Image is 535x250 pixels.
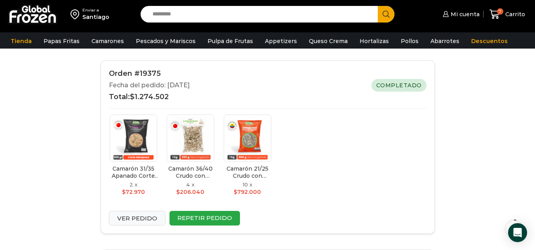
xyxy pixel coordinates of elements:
[508,223,527,242] div: Open Intercom Messenger
[130,92,135,101] span: $
[82,8,109,13] div: Enviar a
[261,34,301,49] a: Appetizers
[110,115,157,162] img: Camarón 31/35 Apanado Corte Mariposa - Bronze - Caja 5 kg
[204,34,257,49] a: Pulpa de Frutas
[109,92,190,102] div: Total:
[167,115,214,162] img: Camarón 36/40 Crudo con Cáscara - Bronze - Caja 10 kg
[109,69,190,79] div: Orden #19375
[371,79,426,92] div: Completado
[106,111,161,203] a: Camarón 31/35 Apanado Corte Mariposa - Bronze - Caja 5 kg 2 x $72.970
[122,188,126,195] span: $
[163,111,218,203] a: Camarón 36/40 Crudo con Cáscara - Bronze - Caja 10 kg 4 x $206.040
[101,37,435,49] h2: Mis Pedidos
[129,181,137,188] div: 2 x
[356,34,393,49] a: Hortalizas
[130,92,169,101] span: 1.274.502
[109,211,166,226] a: Ver pedido
[224,165,271,179] div: Camarón 21/25 Crudo con Cáscara - Gold - Caja 10 kg
[441,6,480,22] a: Mi cuenta
[305,34,352,49] a: Queso Crema
[167,165,214,179] div: Camarón 36/40 Crudo con Cáscara - Bronze - Caja 10 kg
[110,165,157,179] div: Camarón 31/35 Apanado Corte Mariposa - Bronze - Caja 5 kg
[109,81,190,90] div: Fecha del pedido: [DATE]
[234,188,261,195] span: 792.000
[176,188,204,195] span: 206.040
[378,6,394,23] button: Search button
[70,8,82,21] img: address-field-icon.svg
[234,188,237,195] span: $
[88,34,128,49] a: Camarones
[176,188,180,195] span: $
[122,188,145,195] span: 72.970
[426,34,463,49] a: Abarrotes
[243,181,252,188] div: 10 x
[169,211,240,226] a: Repetir pedido
[467,34,512,49] a: Descuentos
[503,10,525,18] span: Carrito
[487,5,527,24] a: 7 Carrito
[186,181,194,188] div: 4 x
[7,34,36,49] a: Tienda
[224,115,271,162] img: Camarón 21/25 Crudo con Cáscara - Gold - Caja 10 kg
[40,34,84,49] a: Papas Fritas
[82,13,109,21] div: Santiago
[132,34,200,49] a: Pescados y Mariscos
[220,111,275,199] a: Camarón 21/25 Crudo con Cáscara - Gold - Caja 10 kg 10 x $792.000
[397,34,423,49] a: Pollos
[497,8,503,15] span: 7
[449,10,480,18] span: Mi cuenta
